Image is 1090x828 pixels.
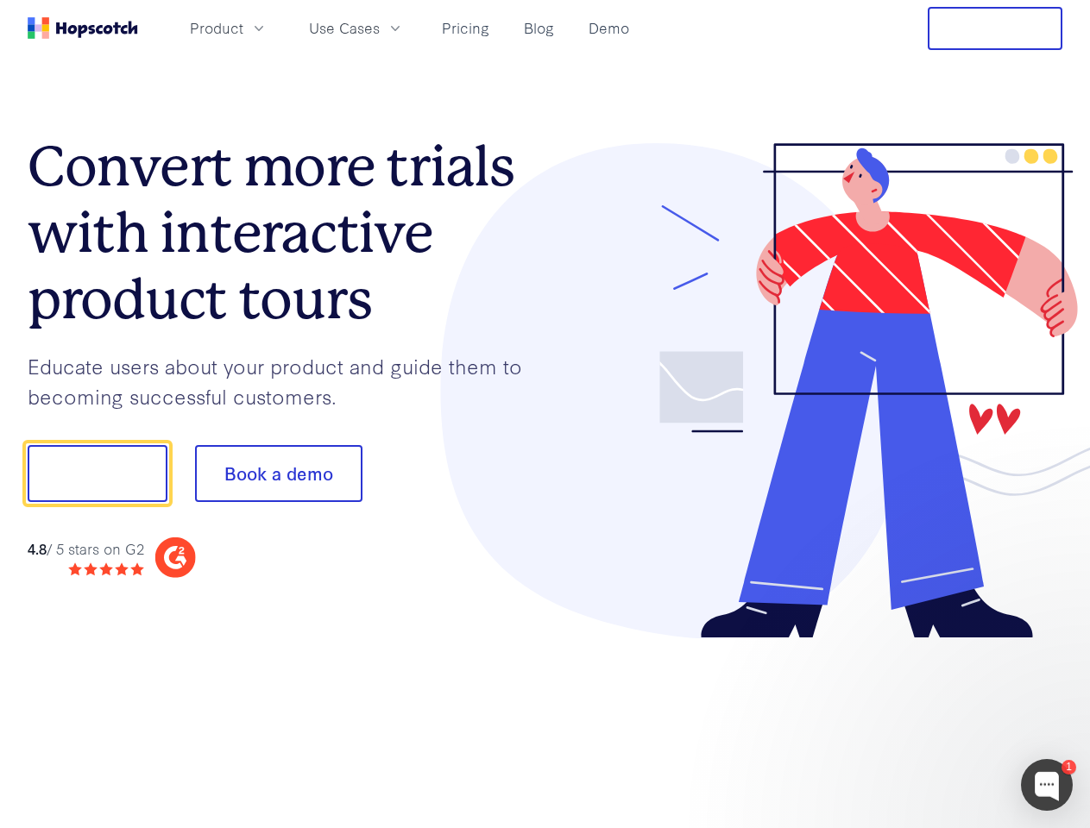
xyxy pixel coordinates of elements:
div: / 5 stars on G2 [28,538,144,560]
div: 1 [1062,760,1076,775]
a: Pricing [435,14,496,42]
a: Blog [517,14,561,42]
button: Book a demo [195,445,362,502]
button: Use Cases [299,14,414,42]
button: Show me! [28,445,167,502]
h1: Convert more trials with interactive product tours [28,134,545,332]
p: Educate users about your product and guide them to becoming successful customers. [28,351,545,411]
span: Product [190,17,243,39]
span: Use Cases [309,17,380,39]
strong: 4.8 [28,538,47,558]
a: Demo [582,14,636,42]
button: Free Trial [928,7,1062,50]
a: Home [28,17,138,39]
button: Product [180,14,278,42]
